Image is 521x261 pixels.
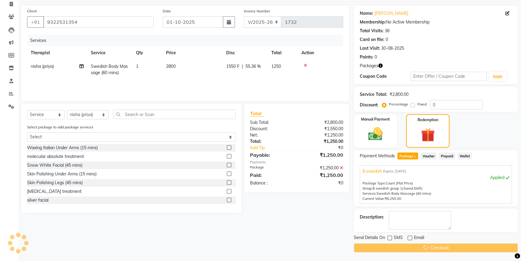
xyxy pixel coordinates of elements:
[297,119,348,126] div: ₹2,800.00
[414,186,416,190] span: 5
[354,234,385,242] span: Send Details On
[245,119,297,126] div: Sub Total:
[297,180,348,186] div: ₹0
[375,10,408,17] a: [PERSON_NAME]
[417,126,439,143] img: _gift.svg
[385,28,390,34] div: 36
[362,181,386,185] span: Package Type:
[389,102,408,107] label: Percentage
[390,91,408,98] div: ₹2,800.00
[136,64,138,69] span: 1
[268,46,298,60] th: Total
[413,155,416,159] span: 1
[418,117,438,123] label: Redemption
[223,46,268,60] th: Disc
[27,16,44,28] button: +91
[245,171,297,179] div: Paid:
[87,46,132,60] th: Service
[31,64,54,69] span: nisha (priya)
[113,110,236,119] input: Search or Scan
[373,186,402,190] span: 8 swedish group 1
[297,132,348,138] div: ₹1,250.00
[27,46,87,60] th: Therapist
[360,45,380,52] div: Last Visit:
[377,191,431,196] span: Swedish Body Massage (60 mins)
[297,165,348,171] div: ₹1,250.00
[394,234,403,242] span: SMS
[27,197,48,203] div: silver facial
[360,214,384,220] div: Description:
[362,175,509,181] div: Applied
[132,46,162,60] th: Qty
[489,72,506,81] button: Apply
[271,64,281,69] span: 1250
[244,8,270,14] label: Invoice Number
[27,124,93,130] label: Select package to add package services
[414,234,424,242] span: Email
[360,73,411,80] div: Coupon Code
[364,126,387,142] img: _cash.svg
[27,188,82,195] div: [MEDICAL_DATA] treatment
[27,180,83,186] div: Skin Polishing Legs (45 mins)
[245,165,297,171] div: Package
[386,36,388,43] div: 0
[360,19,512,25] div: No Active Membership
[362,168,382,175] span: 8 swedish
[297,126,348,132] div: ₹1,550.00
[439,153,455,159] span: Prepaid
[245,151,297,159] div: Payable:
[245,132,297,138] div: Net:
[362,197,385,201] span: Current Value:
[245,63,261,70] span: 55.36 %
[245,145,305,151] a: Add Tip
[27,153,84,160] div: molecular absolute treatment
[383,169,406,174] span: Expiry: [DATE]
[297,151,348,159] div: ₹1,250.00
[360,36,384,43] div: Card on file:
[226,63,239,70] span: 1550 F
[385,197,401,201] span: ₹6,250.00
[27,145,98,151] div: Waxing Italian Under Arms (15 mins)
[397,153,418,159] span: Package
[297,171,348,179] div: ₹1,250.00
[27,171,97,177] div: Skin Polishing Under Arms (15 mins)
[362,186,373,190] span: Group:
[297,138,348,145] div: ₹1,250.00
[360,91,387,98] div: Service Total:
[27,8,37,14] label: Client
[360,10,373,17] div: Name:
[360,102,378,108] div: Discount:
[386,181,413,185] span: Count (Flat Price)
[418,102,427,107] label: Fixed
[28,35,348,46] div: Services
[375,54,377,60] div: 0
[91,64,128,75] span: Swedish Body Massage (60 mins)
[245,126,297,132] div: Discount:
[250,160,344,165] div: Payments
[27,162,82,168] div: Snow White Facial (45 mins)
[360,63,378,69] span: Packages
[421,153,436,159] span: Voucher
[166,64,176,69] span: 2800
[360,54,373,60] div: Points:
[250,110,264,117] span: Total
[360,153,395,159] span: Payment Methods
[360,19,386,25] div: Membership:
[361,117,390,122] label: Manual Payment
[163,8,171,14] label: Date
[360,28,384,34] div: Total Visits:
[381,45,404,52] div: 30-08-2025
[373,186,423,190] span: used, left)
[162,46,223,60] th: Price
[305,145,348,151] div: ₹0
[458,153,472,159] span: Wallet
[245,138,297,145] div: Total:
[242,63,243,70] span: |
[411,72,487,81] input: Enter Offer / Coupon Code
[298,46,343,60] th: Action
[402,186,405,190] span: (3
[245,180,297,186] div: Balance :
[43,16,154,28] input: Search by Name/Mobile/Email/Code
[362,191,377,196] span: Services:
